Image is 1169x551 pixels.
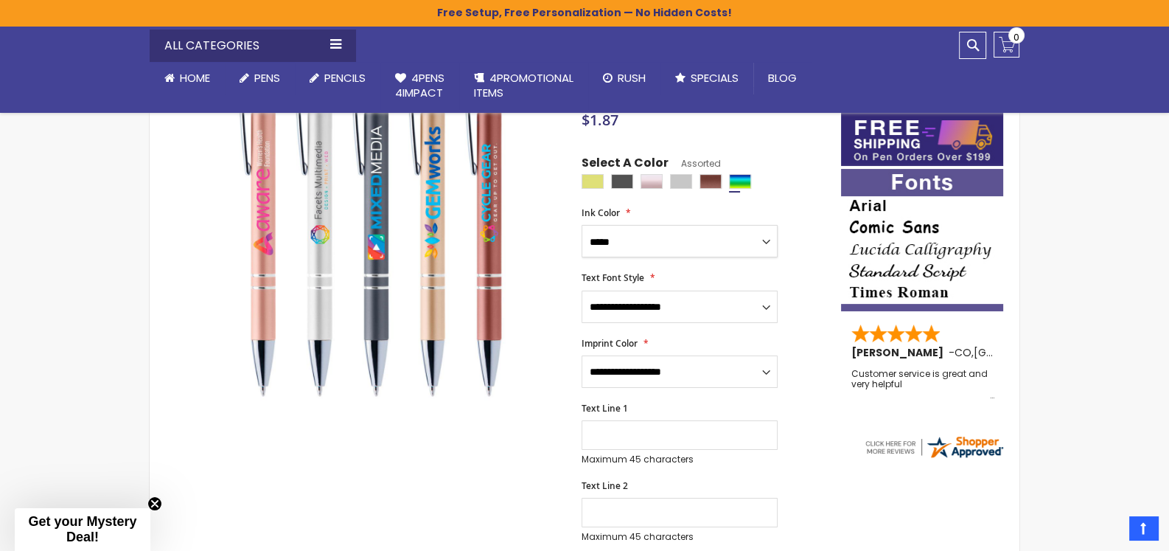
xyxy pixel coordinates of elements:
div: All Categories [150,30,356,62]
div: Gold [582,174,604,189]
a: Home [150,62,225,94]
span: Get your Mystery Deal! [28,514,136,544]
a: 4pens.com certificate URL [863,451,1005,463]
div: Assorted [729,174,751,189]
span: Assorted [669,157,721,170]
a: 4PROMOTIONALITEMS [459,62,588,110]
span: Blog [768,70,797,86]
img: font-personalization-examples [841,169,1003,311]
span: Specials [691,70,739,86]
img: Free shipping on orders over $199 [841,113,1003,166]
span: Ink Color [582,207,620,219]
img: main-ellipse-softy-metallic-with-stylus-colorjet-mnu-c_1.jpg [179,22,562,405]
span: Imprint Color [582,337,638,350]
span: Pencils [324,70,366,86]
img: 4pens.com widget logo [863,434,1005,460]
button: Close teaser [147,496,162,511]
span: - , [949,345,1082,360]
span: 4Pens 4impact [395,70,444,100]
div: Gunmetal [611,174,633,189]
div: Bronze [699,174,722,189]
span: Text Line 1 [582,402,628,415]
span: 4PROMOTIONAL ITEMS [474,70,573,100]
p: Maximum 45 characters [582,454,778,465]
span: Select A Color [582,155,669,175]
a: Pencils [295,62,380,94]
span: Rush [618,70,646,86]
div: Get your Mystery Deal!Close teaser [15,508,150,551]
a: Blog [753,62,812,94]
span: [PERSON_NAME] [851,345,949,360]
span: CO [955,345,971,360]
a: Rush [588,62,660,94]
p: Maximum 45 characters [582,531,778,543]
div: Customer service is great and very helpful [851,369,994,401]
a: Specials [660,62,753,94]
span: Text Line 2 [582,479,628,492]
a: 0 [994,32,1019,58]
div: Rose Gold [641,174,663,189]
span: Home [180,70,210,86]
span: 0 [1013,30,1019,44]
span: [GEOGRAPHIC_DATA] [974,345,1082,360]
div: Silver [670,174,692,189]
a: Pens [225,62,295,94]
a: Top [1129,516,1158,540]
a: 4Pens4impact [380,62,459,110]
span: Pens [254,70,280,86]
span: Text Font Style [582,271,644,284]
span: $1.87 [582,110,618,130]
